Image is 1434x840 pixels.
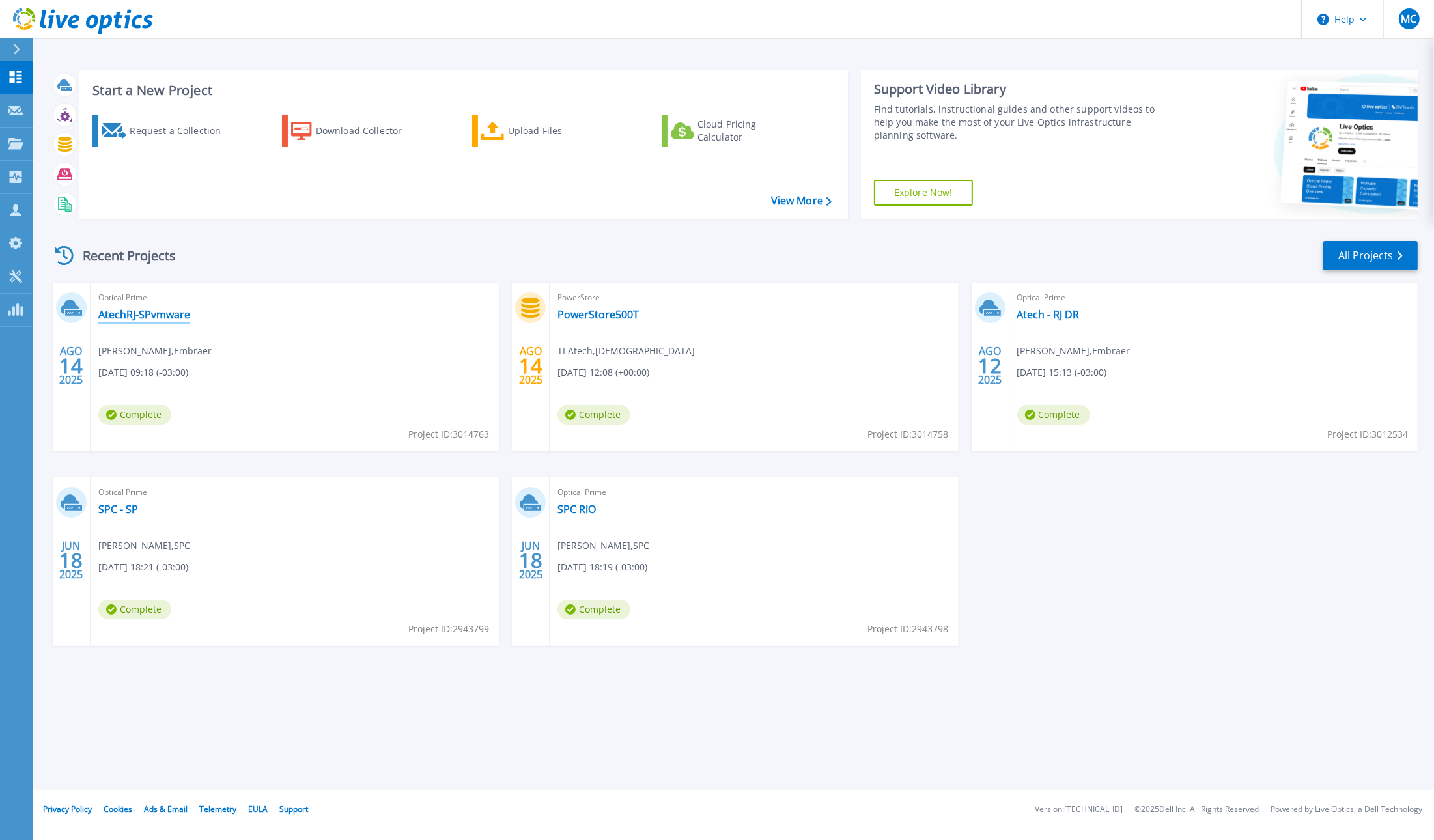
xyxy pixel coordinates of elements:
a: Upload Files [472,115,617,147]
a: Cloud Pricing Calculator [662,115,807,147]
span: TI Atech , [DEMOGRAPHIC_DATA] [557,344,695,358]
li: Powered by Live Optics, a Dell Technology [1271,805,1422,814]
span: Complete [98,600,171,619]
a: Request a Collection [92,115,238,147]
span: [DATE] 18:19 (-03:00) [557,560,647,574]
span: [DATE] 12:08 (+00:00) [557,365,649,380]
li: Version: [TECHNICAL_ID] [1035,805,1123,814]
span: 14 [519,360,542,371]
div: Support Video Library [874,81,1160,98]
span: Complete [98,405,171,425]
div: Request a Collection [130,118,234,144]
a: Telemetry [199,804,236,815]
div: Upload Files [508,118,612,144]
div: AGO 2025 [518,342,543,389]
a: AtechRJ-SPvmware [98,308,190,321]
span: Complete [557,600,630,619]
a: PowerStore500T [557,308,639,321]
a: Cookies [104,804,132,815]
a: Ads & Email [144,804,188,815]
span: Project ID: 2943799 [408,622,489,636]
span: [PERSON_NAME] , SPC [557,539,649,553]
span: Complete [1017,405,1090,425]
a: SPC RIO [557,503,596,516]
span: MC [1401,14,1416,24]
span: Optical Prime [1017,290,1410,305]
span: PowerStore [557,290,950,305]
div: Download Collector [316,118,420,144]
span: Complete [557,405,630,425]
a: SPC - SP [98,503,138,516]
a: View More [771,195,832,207]
div: AGO 2025 [59,342,83,389]
div: Recent Projects [50,240,193,272]
a: Explore Now! [874,180,973,206]
a: Privacy Policy [43,804,92,815]
span: Optical Prime [98,485,491,499]
div: JUN 2025 [518,537,543,584]
div: Cloud Pricing Calculator [697,118,802,144]
a: Download Collector [282,115,427,147]
a: EULA [248,804,268,815]
span: Project ID: 3012534 [1327,427,1408,441]
span: Project ID: 3014763 [408,427,489,441]
span: Optical Prime [557,485,950,499]
span: Project ID: 3014758 [868,427,949,441]
span: [DATE] 09:18 (-03:00) [98,365,188,380]
span: 12 [978,360,1002,371]
span: 18 [519,555,542,566]
span: Optical Prime [98,290,491,305]
a: Atech - RJ DR [1017,308,1080,321]
div: JUN 2025 [59,537,83,584]
a: All Projects [1323,241,1418,270]
h3: Start a New Project [92,83,831,98]
span: [DATE] 15:13 (-03:00) [1017,365,1107,380]
span: 14 [59,360,83,371]
span: [PERSON_NAME] , SPC [98,539,190,553]
span: Project ID: 2943798 [868,622,949,636]
span: [PERSON_NAME] , Embraer [98,344,212,358]
div: Find tutorials, instructional guides and other support videos to help you make the most of your L... [874,103,1160,142]
li: © 2025 Dell Inc. All Rights Reserved [1134,805,1259,814]
span: 18 [59,555,83,566]
span: [PERSON_NAME] , Embraer [1017,344,1131,358]
a: Support [279,804,308,815]
span: [DATE] 18:21 (-03:00) [98,560,188,574]
div: AGO 2025 [977,342,1002,389]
